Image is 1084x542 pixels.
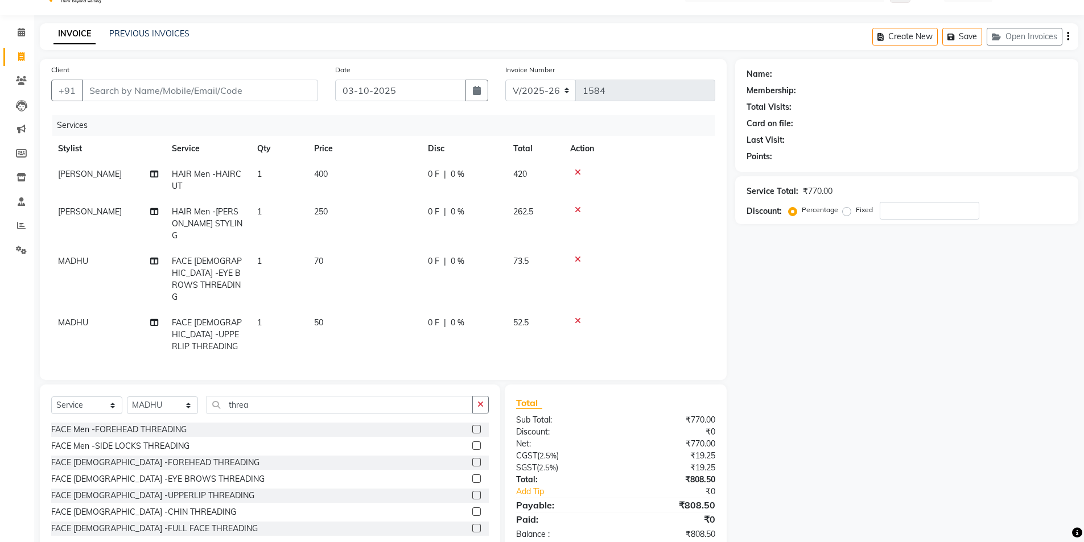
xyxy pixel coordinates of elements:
[942,28,982,45] button: Save
[444,206,446,218] span: |
[451,168,464,180] span: 0 %
[314,206,328,217] span: 250
[51,490,254,502] div: FACE [DEMOGRAPHIC_DATA] -UPPERLIP THREADING
[52,115,724,136] div: Services
[616,450,724,462] div: ₹19.25
[803,185,832,197] div: ₹770.00
[257,206,262,217] span: 1
[335,65,351,75] label: Date
[51,506,236,518] div: FACE [DEMOGRAPHIC_DATA] -CHIN THREADING
[747,85,796,97] div: Membership:
[516,462,537,473] span: SGST
[516,397,542,409] span: Total
[616,498,724,512] div: ₹808.50
[802,205,838,215] label: Percentage
[563,136,715,162] th: Action
[250,136,307,162] th: Qty
[747,205,782,217] div: Discount:
[428,255,439,267] span: 0 F
[257,256,262,266] span: 1
[307,136,421,162] th: Price
[747,68,772,80] div: Name:
[444,255,446,267] span: |
[747,151,772,163] div: Points:
[207,396,473,413] input: Search or Scan
[508,426,616,438] div: Discount:
[58,317,88,328] span: MADHU
[508,414,616,426] div: Sub Total:
[58,169,122,179] span: [PERSON_NAME]
[616,512,724,526] div: ₹0
[747,134,785,146] div: Last Visit:
[428,168,439,180] span: 0 F
[451,317,464,329] span: 0 %
[172,169,241,191] span: HAIR Men -HAIRCUT
[508,462,616,474] div: ( )
[508,474,616,486] div: Total:
[987,28,1062,45] button: Open Invoices
[257,317,262,328] span: 1
[451,255,464,267] span: 0 %
[508,438,616,450] div: Net:
[856,205,873,215] label: Fixed
[616,462,724,474] div: ₹19.25
[51,80,83,101] button: +91
[51,424,187,436] div: FACE Men -FOREHEAD THREADING
[513,256,529,266] span: 73.5
[444,168,446,180] span: |
[505,65,555,75] label: Invoice Number
[172,317,242,351] span: FACE [DEMOGRAPHIC_DATA] -UPPERLIP THREADING
[616,426,724,438] div: ₹0
[508,498,616,512] div: Payable:
[747,185,798,197] div: Service Total:
[508,512,616,526] div: Paid:
[616,474,724,486] div: ₹808.50
[51,136,165,162] th: Stylist
[314,169,328,179] span: 400
[616,438,724,450] div: ₹770.00
[444,317,446,329] span: |
[428,206,439,218] span: 0 F
[51,440,189,452] div: FACE Men -SIDE LOCKS THREADING
[508,528,616,540] div: Balance :
[314,256,323,266] span: 70
[634,486,724,498] div: ₹0
[539,463,556,472] span: 2.5%
[451,206,464,218] span: 0 %
[51,65,69,75] label: Client
[51,473,265,485] div: FACE [DEMOGRAPHIC_DATA] -EYE BROWS THREADING
[539,451,557,460] span: 2.5%
[53,24,96,44] a: INVOICE
[51,523,258,535] div: FACE [DEMOGRAPHIC_DATA] -FULL FACE THREADING
[872,28,938,45] button: Create New
[616,414,724,426] div: ₹770.00
[82,80,318,101] input: Search by Name/Mobile/Email/Code
[516,450,537,461] span: CGST
[421,136,506,162] th: Disc
[747,118,793,130] div: Card on file:
[172,256,242,302] span: FACE [DEMOGRAPHIC_DATA] -EYE BROWS THREADING
[616,528,724,540] div: ₹808.50
[51,457,259,469] div: FACE [DEMOGRAPHIC_DATA] -FOREHEAD THREADING
[314,317,323,328] span: 50
[428,317,439,329] span: 0 F
[58,256,88,266] span: MADHU
[513,169,527,179] span: 420
[165,136,250,162] th: Service
[747,101,792,113] div: Total Visits:
[109,28,189,39] a: PREVIOUS INVOICES
[506,136,563,162] th: Total
[513,206,533,217] span: 262.5
[58,206,122,217] span: [PERSON_NAME]
[257,169,262,179] span: 1
[513,317,529,328] span: 52.5
[508,486,633,498] a: Add Tip
[508,450,616,462] div: ( )
[172,206,242,241] span: HAIR Men -[PERSON_NAME] STYLING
